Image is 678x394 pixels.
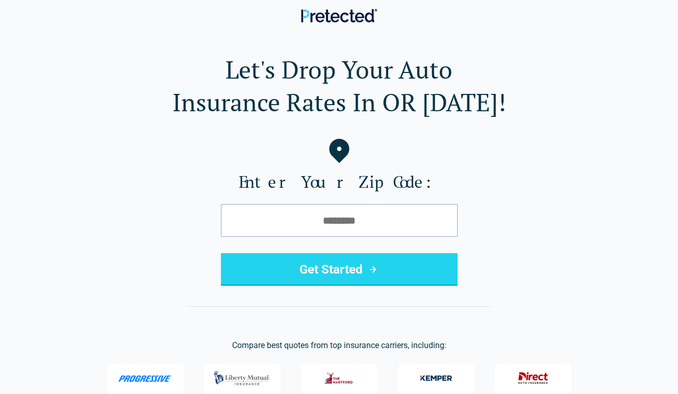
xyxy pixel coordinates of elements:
[211,366,273,390] img: Liberty Mutual
[301,9,377,22] img: Pretected
[513,367,554,389] img: Direct General
[16,339,662,352] p: Compare best quotes from top insurance carriers, including:
[16,53,662,118] h1: Let's Drop Your Auto Insurance Rates In OR [DATE]!
[319,367,360,389] img: The Hartford
[221,253,458,286] button: Get Started
[118,375,172,382] img: Progressive
[16,171,662,192] label: Enter Your Zip Code:
[416,367,457,389] img: Kemper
